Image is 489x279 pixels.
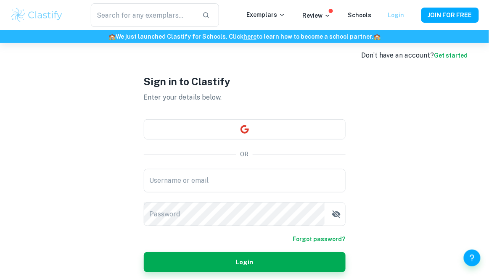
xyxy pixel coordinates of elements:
[91,3,196,27] input: Search for any exemplars...
[421,8,479,23] button: JOIN FOR FREE
[243,33,256,40] a: here
[2,32,487,41] h6: We just launched Clastify for Schools. Click to learn how to become a school partner.
[144,252,346,272] button: Login
[10,7,63,24] img: Clastify logo
[361,50,468,61] div: Don’t have an account?
[108,33,116,40] span: 🏫
[293,234,346,244] a: Forgot password?
[302,11,331,20] p: Review
[464,250,481,266] button: Help and Feedback
[241,150,249,159] p: OR
[373,33,381,40] span: 🏫
[388,12,404,18] a: Login
[246,10,285,19] p: Exemplars
[144,92,346,103] p: Enter your details below.
[434,52,468,59] a: Get started
[144,74,346,89] h1: Sign in to Clastify
[348,12,371,18] a: Schools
